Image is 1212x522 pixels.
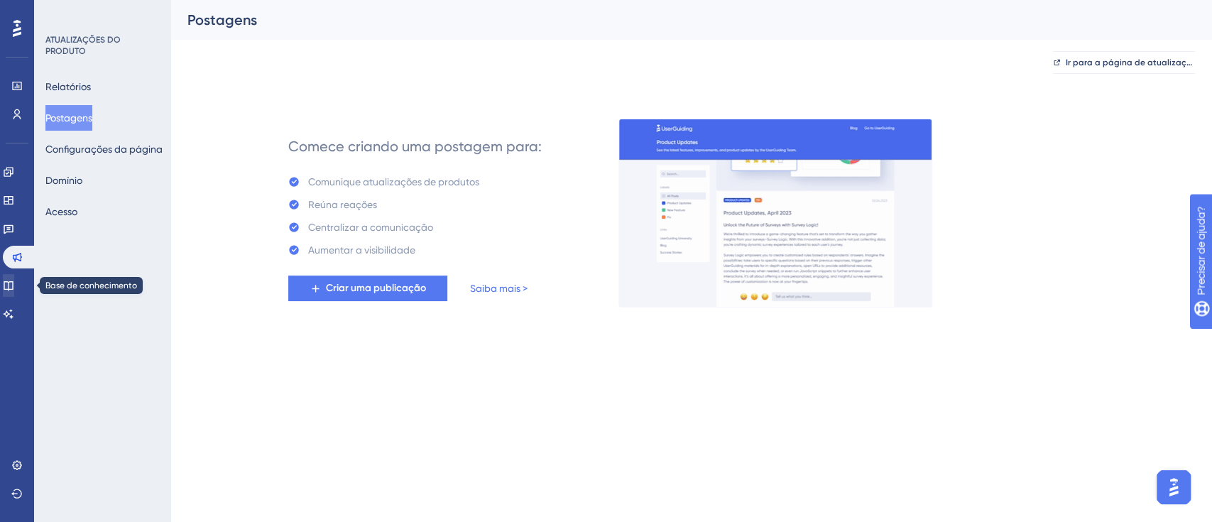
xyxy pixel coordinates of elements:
[187,11,257,28] font: Postagens
[288,138,542,155] font: Comece criando uma postagem para:
[1152,466,1195,509] iframe: Iniciador do Assistente de IA do UserGuiding
[618,119,932,308] img: 253145e29d1258e126a18a92d52e03bb.gif
[45,81,91,92] font: Relatórios
[45,168,82,193] button: Domínio
[308,244,415,256] font: Aumentar a visibilidade
[1053,51,1195,74] button: Ir para a página de atualizações do produto
[470,280,528,297] a: Saiba mais >
[45,74,91,99] button: Relatórios
[470,283,528,294] font: Saiba mais >
[308,176,479,187] font: Comunique atualizações de produtos
[326,282,426,294] font: Criar uma publicação
[308,199,377,210] font: Reúna reações
[45,175,82,186] font: Domínio
[45,105,92,131] button: Postagens
[45,136,163,162] button: Configurações da página
[308,222,433,233] font: Centralizar a comunicação
[45,206,77,217] font: Acesso
[45,199,77,224] button: Acesso
[45,112,92,124] font: Postagens
[288,276,447,301] button: Criar uma publicação
[45,143,163,155] font: Configurações da página
[45,35,121,56] font: ATUALIZAÇÕES DO PRODUTO
[33,6,122,17] font: Precisar de ajuda?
